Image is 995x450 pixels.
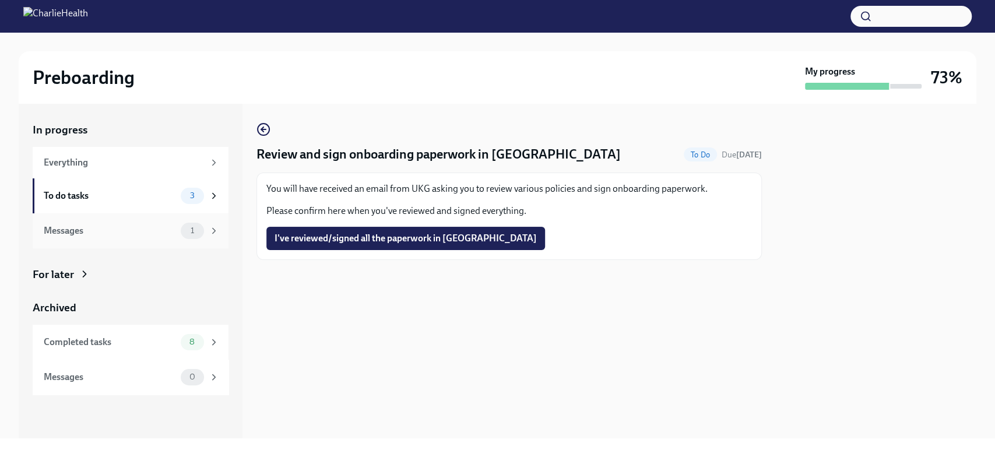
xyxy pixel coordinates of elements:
[33,267,74,282] div: For later
[931,67,962,88] h3: 73%
[722,149,762,160] span: September 8th, 2025 08:00
[182,372,202,381] span: 0
[33,213,228,248] a: Messages1
[33,300,228,315] a: Archived
[275,233,537,244] span: I've reviewed/signed all the paperwork in [GEOGRAPHIC_DATA]
[805,65,855,78] strong: My progress
[33,267,228,282] a: For later
[33,178,228,213] a: To do tasks3
[736,150,762,160] strong: [DATE]
[33,325,228,360] a: Completed tasks8
[44,336,176,349] div: Completed tasks
[23,7,88,26] img: CharlieHealth
[266,182,752,195] p: You will have received an email from UKG asking you to review various policies and sign onboardin...
[33,122,228,138] a: In progress
[44,156,204,169] div: Everything
[182,337,202,346] span: 8
[256,146,621,163] h4: Review and sign onboarding paperwork in [GEOGRAPHIC_DATA]
[266,227,545,250] button: I've reviewed/signed all the paperwork in [GEOGRAPHIC_DATA]
[44,371,176,384] div: Messages
[33,147,228,178] a: Everything
[183,191,202,200] span: 3
[33,360,228,395] a: Messages0
[44,189,176,202] div: To do tasks
[44,224,176,237] div: Messages
[33,66,135,89] h2: Preboarding
[266,205,752,217] p: Please confirm here when you've reviewed and signed everything.
[184,226,201,235] span: 1
[722,150,762,160] span: Due
[684,150,717,159] span: To Do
